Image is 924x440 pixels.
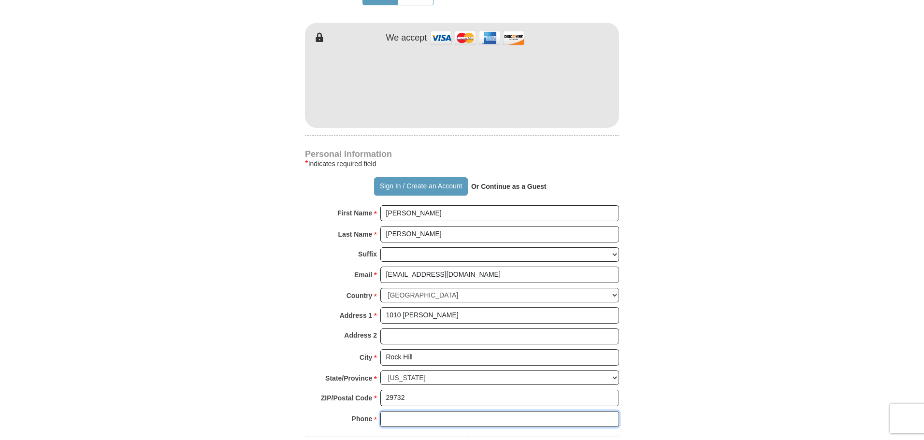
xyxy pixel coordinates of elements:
strong: Phone [352,412,373,426]
h4: We accept [386,33,427,43]
strong: Country [346,289,373,302]
strong: Last Name [338,227,373,241]
div: Indicates required field [305,158,619,170]
strong: Email [354,268,372,282]
strong: Address 2 [344,328,377,342]
strong: ZIP/Postal Code [321,391,373,405]
strong: First Name [337,206,372,220]
strong: City [360,351,372,364]
strong: Suffix [358,247,377,261]
strong: Address 1 [340,309,373,322]
button: Sign In / Create an Account [374,177,467,196]
strong: Or Continue as a Guest [471,183,547,190]
strong: State/Province [325,371,372,385]
img: credit cards accepted [429,28,526,48]
h4: Personal Information [305,150,619,158]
